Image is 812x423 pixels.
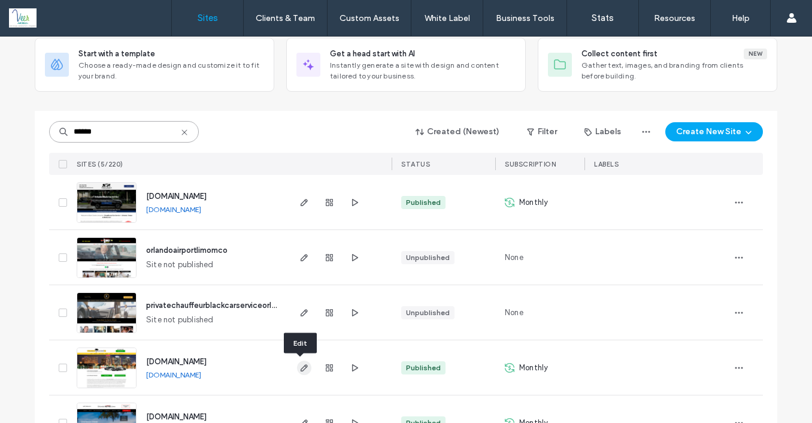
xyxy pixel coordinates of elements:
[406,252,450,263] div: Unpublished
[284,333,317,353] div: Edit
[744,49,767,59] div: New
[340,13,399,23] label: Custom Assets
[515,122,569,141] button: Filter
[78,60,264,81] span: Choose a ready-made design and customize it to fit your brand.
[405,122,510,141] button: Created (Newest)
[519,197,548,209] span: Monthly
[505,160,556,168] span: SUBSCRIPTION
[256,13,315,23] label: Clients & Team
[592,13,614,23] label: Stats
[406,362,441,373] div: Published
[505,307,523,319] span: None
[594,160,619,168] span: LABELS
[406,197,441,208] div: Published
[574,122,632,141] button: Labels
[146,205,201,214] a: [DOMAIN_NAME]
[146,412,207,421] a: [DOMAIN_NAME]
[28,8,52,19] span: Help
[146,314,214,326] span: Site not published
[330,48,415,60] span: Get a head start with AI
[146,246,228,255] a: orlandoairportlimomco
[538,38,777,92] div: Collect content firstNewGather text, images, and branding from clients before building.
[401,160,430,168] span: STATUS
[146,259,214,271] span: Site not published
[146,370,201,379] a: [DOMAIN_NAME]
[519,362,548,374] span: Monthly
[77,160,123,168] span: SITES (5/220)
[146,301,289,310] a: privatechauffeurblackcarserviceorlando
[505,252,523,264] span: None
[425,13,470,23] label: White Label
[146,357,207,366] a: [DOMAIN_NAME]
[78,48,155,60] span: Start with a template
[581,48,658,60] span: Collect content first
[198,13,218,23] label: Sites
[35,38,274,92] div: Start with a templateChoose a ready-made design and customize it to fit your brand.
[654,13,695,23] label: Resources
[330,60,516,81] span: Instantly generate a site with design and content tailored to your business.
[496,13,555,23] label: Business Tools
[146,192,207,201] a: [DOMAIN_NAME]
[406,307,450,318] div: Unpublished
[665,122,763,141] button: Create New Site
[286,38,526,92] div: Get a head start with AIInstantly generate a site with design and content tailored to your business.
[732,13,750,23] label: Help
[581,60,767,81] span: Gather text, images, and branding from clients before building.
